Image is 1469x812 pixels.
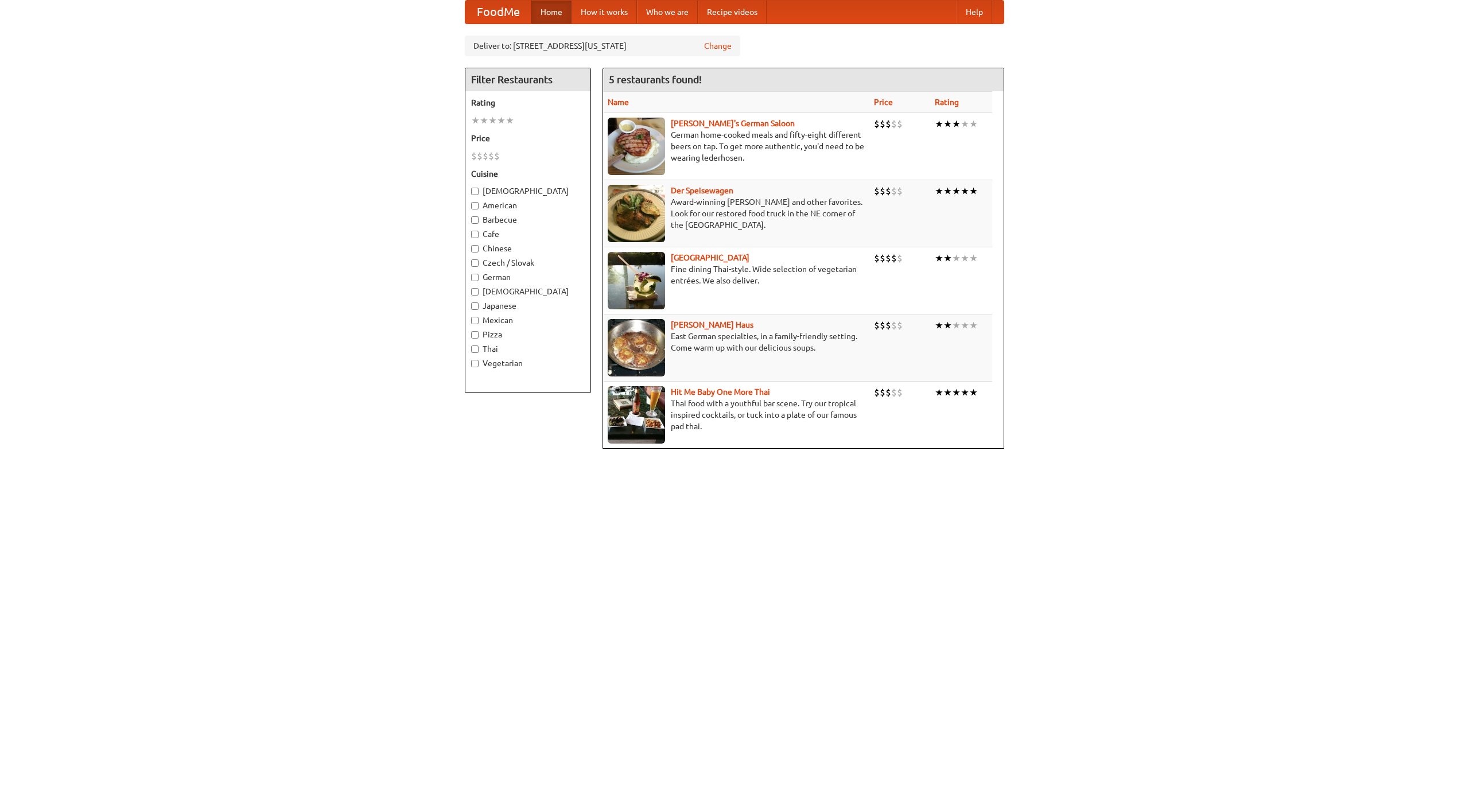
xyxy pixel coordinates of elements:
label: Japanese [471,300,585,312]
li: ★ [952,185,961,197]
p: Award-winning [PERSON_NAME] and other favorites. Look for our restored food truck in the NE corne... [608,196,865,231]
input: Chinese [471,245,479,252]
a: How it works [572,1,637,24]
img: babythai.jpg [608,386,665,444]
input: Cafe [471,231,479,238]
a: Change [704,40,732,52]
a: Price [874,98,893,107]
li: $ [880,118,885,130]
li: $ [885,185,891,197]
label: Czech / Slovak [471,257,585,269]
li: ★ [943,386,952,399]
li: $ [880,386,885,399]
a: [PERSON_NAME]'s German Saloon [671,119,795,128]
li: $ [891,319,897,332]
li: ★ [961,319,969,332]
li: ★ [969,252,978,265]
label: Thai [471,343,585,355]
li: ★ [935,319,943,332]
h4: Filter Restaurants [465,68,590,91]
h5: Cuisine [471,168,585,180]
b: [PERSON_NAME] Haus [671,320,753,329]
a: Help [957,1,992,24]
li: $ [885,252,891,265]
h5: Price [471,133,585,144]
li: ★ [952,118,961,130]
input: Mexican [471,317,479,324]
li: ★ [497,114,506,127]
li: ★ [961,386,969,399]
a: Rating [935,98,959,107]
label: Cafe [471,228,585,240]
label: Chinese [471,243,585,254]
li: $ [483,150,488,162]
a: Home [531,1,572,24]
li: ★ [943,252,952,265]
li: $ [891,386,897,399]
li: ★ [961,118,969,130]
p: East German specialties, in a family-friendly setting. Come warm up with our delicious soups. [608,331,865,353]
li: $ [885,319,891,332]
li: $ [874,386,880,399]
label: Vegetarian [471,358,585,369]
p: Thai food with a youthful bar scene. Try our tropical inspired cocktails, or tuck into a plate of... [608,398,865,432]
a: Hit Me Baby One More Thai [671,387,770,397]
input: American [471,202,479,209]
li: ★ [961,185,969,197]
li: ★ [969,386,978,399]
li: ★ [488,114,497,127]
li: $ [874,118,880,130]
label: [DEMOGRAPHIC_DATA] [471,185,585,197]
li: $ [880,319,885,332]
label: Barbecue [471,214,585,226]
input: [DEMOGRAPHIC_DATA] [471,188,479,195]
li: ★ [943,185,952,197]
p: Fine dining Thai-style. Wide selection of vegetarian entrées. We also deliver. [608,263,865,286]
li: $ [494,150,500,162]
a: [GEOGRAPHIC_DATA] [671,253,749,262]
input: Vegetarian [471,360,479,367]
li: ★ [952,252,961,265]
li: ★ [480,114,488,127]
li: ★ [943,118,952,130]
li: $ [897,252,903,265]
input: Japanese [471,302,479,310]
ng-pluralize: 5 restaurants found! [609,74,702,85]
img: speisewagen.jpg [608,185,665,242]
a: Der Speisewagen [671,186,733,195]
li: $ [897,319,903,332]
li: $ [874,185,880,197]
div: Deliver to: [STREET_ADDRESS][US_STATE] [465,36,740,56]
label: American [471,200,585,211]
h5: Rating [471,97,585,108]
li: $ [891,118,897,130]
a: FoodMe [465,1,531,24]
li: ★ [943,319,952,332]
img: kohlhaus.jpg [608,319,665,376]
li: ★ [961,252,969,265]
li: $ [488,150,494,162]
li: $ [891,185,897,197]
input: German [471,274,479,281]
li: ★ [935,252,943,265]
li: ★ [935,386,943,399]
li: ★ [471,114,480,127]
li: $ [897,185,903,197]
img: esthers.jpg [608,118,665,175]
label: German [471,271,585,283]
li: ★ [952,319,961,332]
li: $ [885,118,891,130]
li: ★ [935,118,943,130]
a: Recipe videos [698,1,767,24]
li: $ [471,150,477,162]
li: ★ [506,114,514,127]
input: Pizza [471,331,479,339]
img: satay.jpg [608,252,665,309]
li: $ [897,386,903,399]
input: Czech / Slovak [471,259,479,267]
li: ★ [969,118,978,130]
a: Name [608,98,629,107]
